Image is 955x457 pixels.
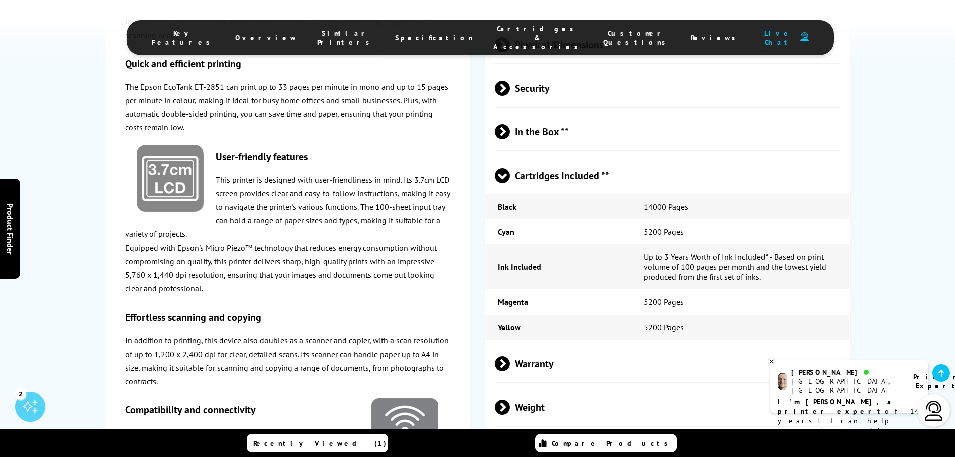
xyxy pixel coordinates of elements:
a: Compare Products [535,434,677,452]
img: user-headset-light.svg [924,401,944,421]
div: 2 [15,388,26,399]
span: Cartridges & Accessories [493,24,583,51]
span: Specification [395,33,473,42]
a: Recently Viewed (1) [247,434,388,452]
td: Cyan [485,219,631,244]
h3: Quick and efficient printing [125,57,450,70]
b: I'm [PERSON_NAME], a printer expert [778,397,894,416]
td: Black [485,194,631,219]
img: Epson-3.7cm-Display-Icon.png [137,145,204,212]
span: Recently Viewed (1) [253,439,387,448]
td: Up to 3 Years Worth of Ink Included* - Based on print volume of 100 pages per month and the lowes... [631,244,850,289]
td: 14000 Pages [631,194,850,219]
span: Compare Products [552,439,673,448]
td: Magenta [485,289,631,315]
span: Overview [235,33,297,42]
span: Weight [495,388,841,426]
td: Yellow [485,315,631,340]
p: of 14 years! I can help you choose the right product [778,397,921,445]
span: Key Features [152,29,215,47]
h3: Compatibility and connectivity [125,403,450,416]
span: In the Box ** [495,113,841,150]
span: Similar Printers [317,29,375,47]
span: Security [495,69,841,107]
p: In addition to printing, this device also doubles as a scanner and copier, with a scan resolution... [125,334,450,389]
p: This printer is designed with user-friendliness in mind. Its 3.7cm LCD screen provides clear and ... [125,173,450,241]
img: ashley-livechat.png [778,373,787,390]
div: [GEOGRAPHIC_DATA], [GEOGRAPHIC_DATA] [791,377,901,395]
h3: User-friendly features [125,150,450,163]
td: 5200 Pages [631,219,850,244]
span: Cartridges Included ** [495,157,841,194]
span: Customer Questions [603,29,671,47]
td: 5200 Pages [631,289,850,315]
td: Ink Included [485,244,631,289]
span: Warranty [495,345,841,382]
h3: Effortless scanning and copying [125,311,450,324]
p: Equipped with Epson's Micro Piezo™ technology that reduces energy consumption without compromisin... [125,241,450,296]
img: user-headset-duotone.svg [800,32,809,42]
td: 5200 Pages [631,315,850,340]
p: The Epson EcoTank ET-2851 can print up to 33 pages per minute in mono and up to 15 pages per minu... [125,80,450,135]
div: [PERSON_NAME] [791,368,901,377]
span: Reviews [691,33,741,42]
span: Product Finder [5,203,15,254]
span: Live Chat [761,29,795,47]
